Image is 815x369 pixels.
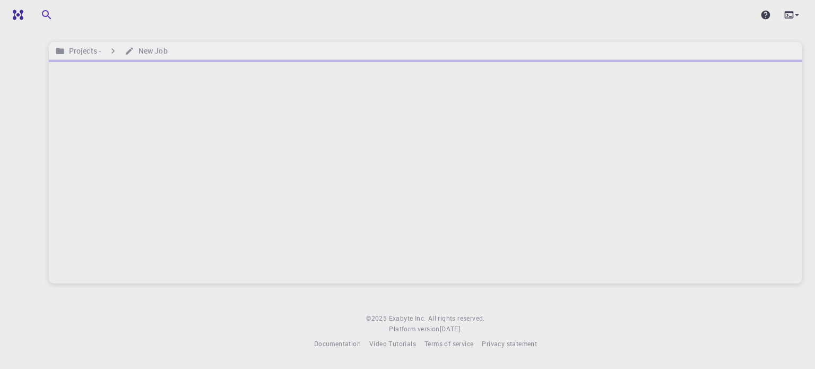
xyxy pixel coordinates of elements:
span: All rights reserved. [428,313,485,324]
span: Exabyte Inc. [389,314,426,322]
span: Terms of service [424,339,473,348]
h6: New Job [134,45,168,57]
a: Exabyte Inc. [389,313,426,324]
span: Documentation [314,339,361,348]
a: Terms of service [424,339,473,349]
a: Video Tutorials [369,339,416,349]
span: Privacy statement [482,339,537,348]
span: © 2025 [366,313,388,324]
span: Video Tutorials [369,339,416,348]
a: [DATE]. [440,324,462,334]
a: Documentation [314,339,361,349]
nav: breadcrumb [53,45,170,57]
h6: Projects - [65,45,101,57]
span: Platform version [389,324,439,334]
span: [DATE] . [440,324,462,333]
img: logo [8,10,23,20]
a: Privacy statement [482,339,537,349]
